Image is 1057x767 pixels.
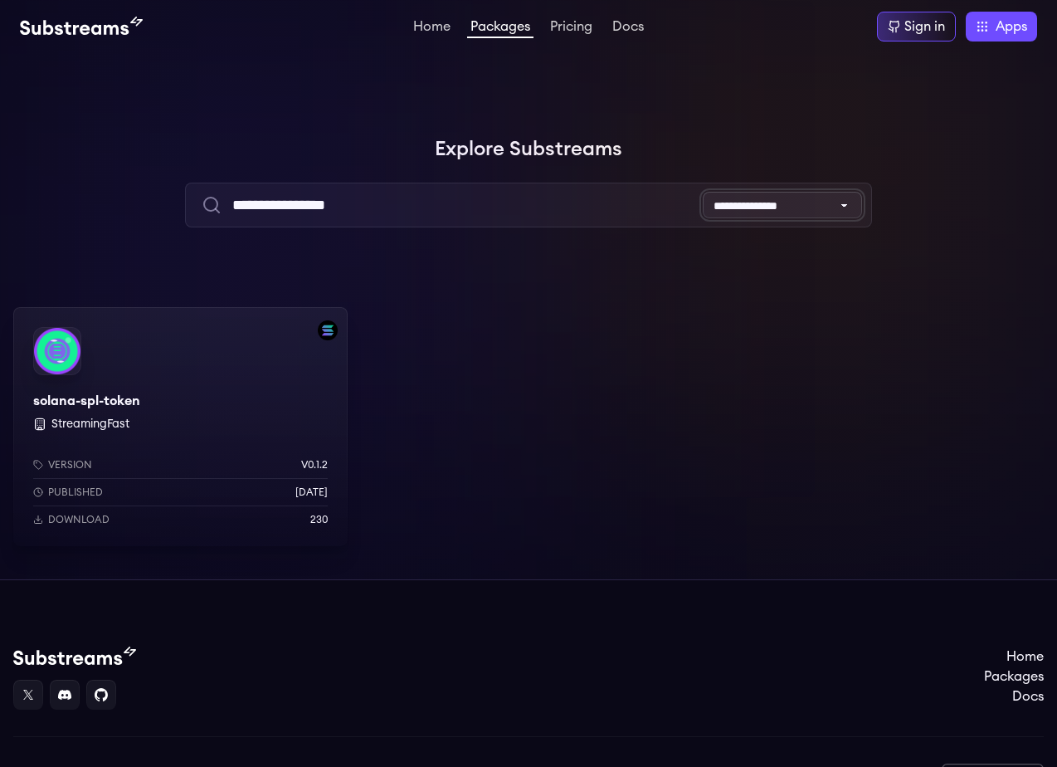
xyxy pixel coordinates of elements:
[20,17,143,37] img: Substream's logo
[904,17,945,37] div: Sign in
[301,458,328,471] p: v0.1.2
[48,458,92,471] p: Version
[13,133,1044,166] h1: Explore Substreams
[467,20,533,38] a: Packages
[310,513,328,526] p: 230
[410,20,454,37] a: Home
[48,513,110,526] p: Download
[547,20,596,37] a: Pricing
[48,486,103,499] p: Published
[984,647,1044,667] a: Home
[318,320,338,340] img: Filter by solana network
[609,20,647,37] a: Docs
[295,486,328,499] p: [DATE]
[13,307,348,546] a: Filter by solana networksolana-spl-tokensolana-spl-token StreamingFastVersionv0.1.2Published[DATE...
[996,17,1027,37] span: Apps
[984,686,1044,706] a: Docs
[984,667,1044,686] a: Packages
[51,416,129,432] button: StreamingFast
[13,647,136,667] img: Substream's logo
[877,12,956,42] a: Sign in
